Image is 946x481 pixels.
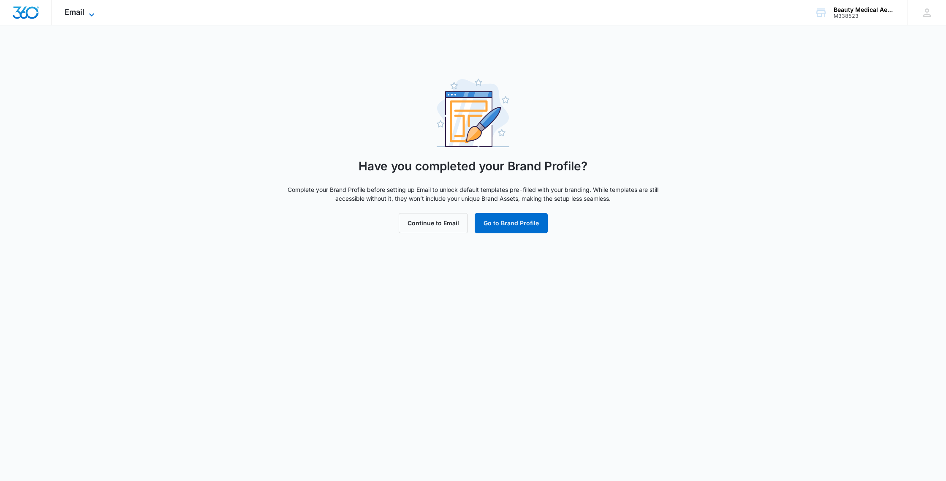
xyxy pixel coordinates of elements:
span: Email [65,8,84,16]
img: Setup [437,79,509,147]
button: Go to Brand Profile [475,213,548,233]
div: account name [834,6,895,13]
p: Complete your Brand Profile before setting up Email to unlock default templates pre-filled with y... [283,185,663,203]
div: account id [834,13,895,19]
h3: Have you completed your Brand Profile? [359,157,587,175]
button: Continue to Email [399,213,468,233]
